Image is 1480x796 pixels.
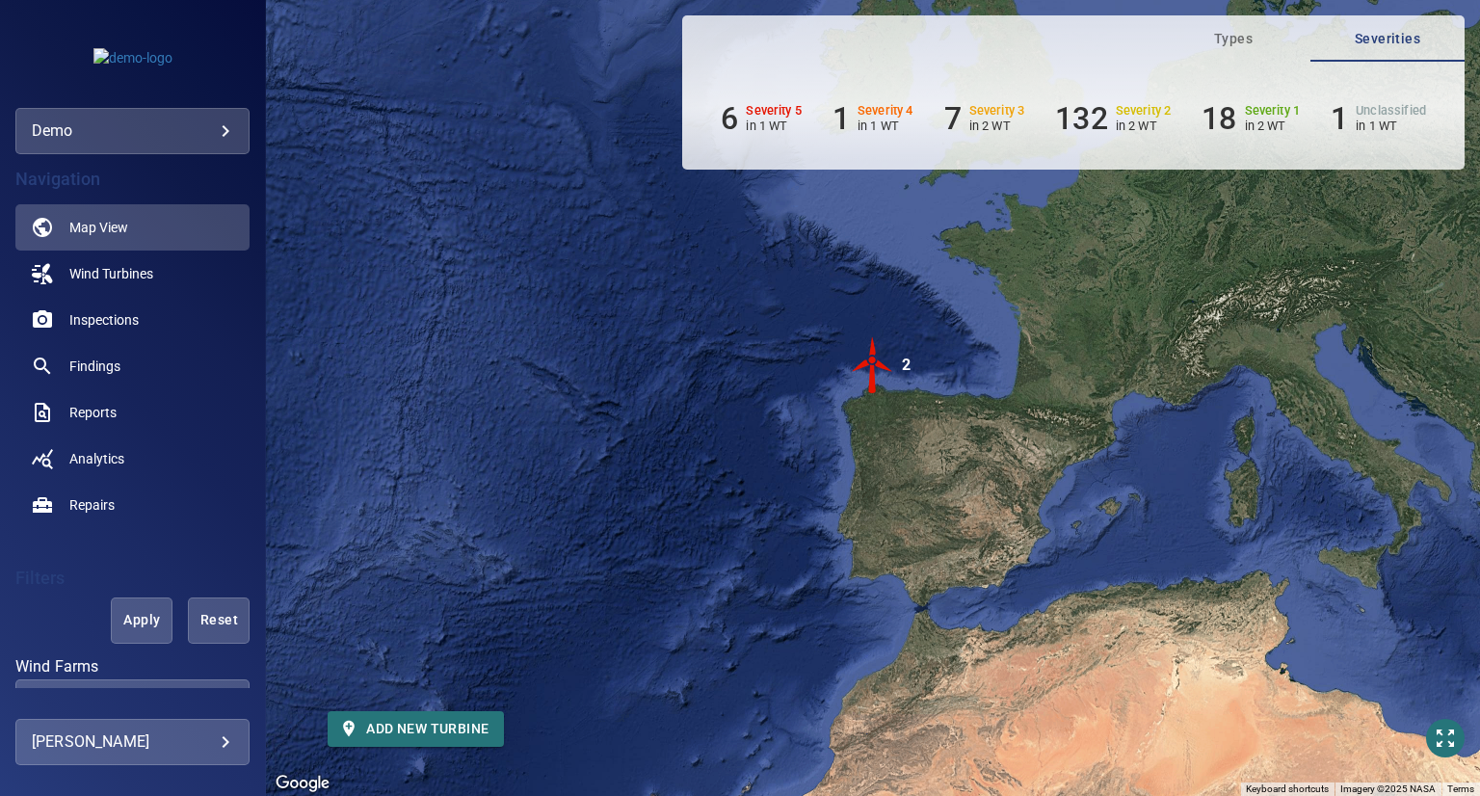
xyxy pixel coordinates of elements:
[69,310,139,330] span: Inspections
[135,608,148,632] span: Apply
[15,569,250,588] h4: Filters
[969,104,1025,118] h6: Severity 3
[944,100,962,137] h6: 7
[271,771,334,796] a: Open this area in Google Maps (opens a new window)
[1340,783,1436,794] span: Imagery ©2025 NASA
[1202,100,1300,137] li: Severity 1
[832,100,913,137] li: Severity 4
[15,679,250,726] div: Wind Farms
[32,116,233,146] div: demo
[212,608,225,632] span: Reset
[15,170,250,189] h4: Navigation
[328,711,504,747] button: Add new turbine
[271,771,334,796] img: Google
[1116,104,1172,118] h6: Severity 2
[1055,100,1171,137] li: Severity 2
[858,104,913,118] h6: Severity 4
[32,727,233,757] div: [PERSON_NAME]
[111,597,172,644] button: Apply
[69,357,120,376] span: Findings
[15,108,250,154] div: demo
[844,336,902,394] img: windFarmIconCat5.svg
[844,336,902,397] gmp-advanced-marker: 2
[1331,100,1426,137] li: Severity Unclassified
[343,717,489,741] span: Add new turbine
[1245,119,1301,133] p: in 2 WT
[1245,104,1301,118] h6: Severity 1
[69,218,128,237] span: Map View
[15,436,250,482] a: analytics noActive
[721,100,738,137] h6: 6
[1116,119,1172,133] p: in 2 WT
[1331,100,1348,137] h6: 1
[69,449,124,468] span: Analytics
[1246,783,1329,796] button: Keyboard shortcuts
[832,100,850,137] h6: 1
[1356,104,1426,118] h6: Unclassified
[69,495,115,515] span: Repairs
[15,343,250,389] a: findings noActive
[15,482,250,528] a: repairs noActive
[1356,119,1426,133] p: in 1 WT
[1202,100,1236,137] h6: 18
[969,119,1025,133] p: in 2 WT
[746,104,802,118] h6: Severity 5
[746,119,802,133] p: in 1 WT
[15,659,250,675] label: Wind Farms
[69,264,153,283] span: Wind Turbines
[1447,783,1474,794] a: Terms (opens in new tab)
[188,597,250,644] button: Reset
[858,119,913,133] p: in 1 WT
[902,336,911,394] div: 2
[15,251,250,297] a: windturbines noActive
[69,403,117,422] span: Reports
[1322,27,1453,51] span: Severities
[15,389,250,436] a: reports noActive
[1168,27,1299,51] span: Types
[944,100,1025,137] li: Severity 3
[1055,100,1107,137] h6: 132
[15,204,250,251] a: map active
[93,48,172,67] img: demo-logo
[15,297,250,343] a: inspections noActive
